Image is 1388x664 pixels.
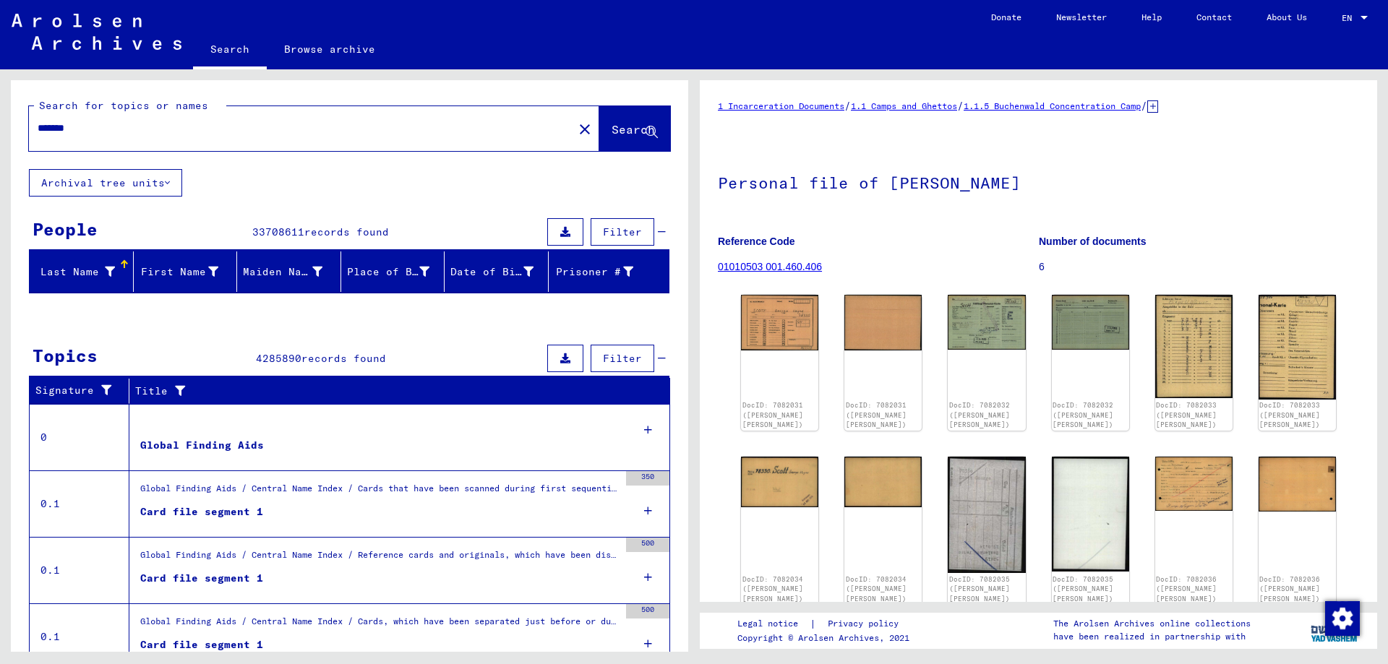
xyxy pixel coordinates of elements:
a: 1.1.5 Buchenwald Concentration Camp [964,100,1141,111]
img: 001.jpg [948,295,1025,350]
img: 002.jpg [844,457,922,507]
a: DocID: 7082033 ([PERSON_NAME] [PERSON_NAME]) [1259,401,1320,428]
span: records found [304,225,389,238]
img: 002.jpg [1052,295,1129,350]
mat-icon: close [576,121,594,138]
img: 001.jpg [1155,457,1233,511]
span: Filter [603,225,642,238]
mat-header-cell: Place of Birth [341,251,445,292]
mat-header-cell: Maiden Name [237,251,341,292]
img: Change consent [1325,601,1360,636]
div: Maiden Name [243,260,340,283]
div: People [33,216,98,242]
a: DocID: 7082033 ([PERSON_NAME] [PERSON_NAME]) [1156,401,1217,428]
b: Reference Code [718,236,795,247]
span: 33708611 [252,225,304,238]
img: 002.jpg [1052,457,1129,572]
span: EN [1342,13,1358,23]
div: Signature [35,383,118,398]
button: Filter [591,218,654,246]
mat-header-cell: Prisoner # [549,251,669,292]
div: | [737,616,916,631]
div: Maiden Name [243,264,322,280]
a: DocID: 7082034 ([PERSON_NAME] [PERSON_NAME]) [742,575,803,603]
mat-header-cell: Last Name [30,251,134,292]
span: Filter [603,352,642,365]
mat-label: Search for topics or names [39,99,208,112]
a: Legal notice [737,616,810,631]
img: 001.jpg [1155,295,1233,398]
a: Search [193,32,267,69]
div: Date of Birth [450,260,552,283]
p: The Arolsen Archives online collections [1053,617,1251,630]
a: DocID: 7082031 ([PERSON_NAME] [PERSON_NAME]) [846,401,907,428]
div: First Name [140,260,237,283]
span: / [844,99,851,112]
a: DocID: 7082035 ([PERSON_NAME] [PERSON_NAME]) [949,575,1010,603]
img: 002.jpg [1259,295,1336,400]
img: 002.jpg [844,295,922,351]
div: Last Name [35,264,115,280]
div: Prisoner # [554,264,634,280]
img: yv_logo.png [1308,612,1362,648]
button: Clear [570,114,599,143]
p: Copyright © Arolsen Archives, 2021 [737,631,916,644]
img: 002.jpg [1259,457,1336,512]
div: Prisoner # [554,260,652,283]
div: Card file segment 1 [140,571,263,586]
img: Arolsen_neg.svg [12,14,181,50]
mat-header-cell: Date of Birth [445,251,549,292]
td: 0.1 [30,470,129,537]
div: 350 [626,471,669,486]
div: Signature [35,379,132,402]
span: records found [301,352,386,365]
img: 001.jpg [741,295,818,350]
td: 0 [30,404,129,470]
div: Date of Birth [450,264,534,280]
div: Card file segment 1 [140,637,263,652]
a: DocID: 7082036 ([PERSON_NAME] [PERSON_NAME]) [1156,575,1217,603]
p: 6 [1039,259,1359,275]
div: Global Finding Aids / Central Name Index / Cards, which have been separated just before or during... [140,615,619,635]
img: 001.jpg [741,457,818,507]
mat-header-cell: First Name [134,251,238,292]
a: DocID: 7082034 ([PERSON_NAME] [PERSON_NAME]) [846,575,907,603]
a: Privacy policy [816,616,916,631]
span: 4285890 [256,352,301,365]
td: 0.1 [30,537,129,603]
span: / [957,99,964,112]
a: DocID: 7082032 ([PERSON_NAME] [PERSON_NAME]) [949,401,1010,428]
b: Number of documents [1039,236,1147,247]
p: have been realized in partnership with [1053,630,1251,643]
h1: Personal file of [PERSON_NAME] [718,150,1359,213]
a: 1 Incarceration Documents [718,100,844,111]
div: Place of Birth [347,264,430,280]
div: Title [135,384,641,399]
div: Global Finding Aids / Central Name Index / Cards that have been scanned during first sequential m... [140,482,619,502]
div: 500 [626,604,669,618]
a: 1.1 Camps and Ghettos [851,100,957,111]
a: DocID: 7082036 ([PERSON_NAME] [PERSON_NAME]) [1259,575,1320,603]
div: Global Finding Aids / Central Name Index / Reference cards and originals, which have been discove... [140,548,619,569]
a: 01010503 001.460.406 [718,261,822,272]
button: Archival tree units [29,169,182,197]
img: 001.jpg [948,457,1025,573]
div: First Name [140,264,219,280]
div: Card file segment 1 [140,504,263,519]
a: DocID: 7082031 ([PERSON_NAME] [PERSON_NAME]) [742,401,803,428]
div: Global Finding Aids [140,438,264,453]
div: Place of Birth [347,260,448,283]
a: DocID: 7082032 ([PERSON_NAME] [PERSON_NAME]) [1053,401,1113,428]
span: Search [612,122,655,137]
div: Topics [33,342,98,368]
button: Filter [591,345,654,372]
button: Search [599,106,670,151]
div: 500 [626,538,669,552]
a: DocID: 7082035 ([PERSON_NAME] [PERSON_NAME]) [1053,575,1113,603]
a: Browse archive [267,32,393,66]
div: Last Name [35,260,133,283]
span: / [1141,99,1147,112]
div: Title [135,379,656,402]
